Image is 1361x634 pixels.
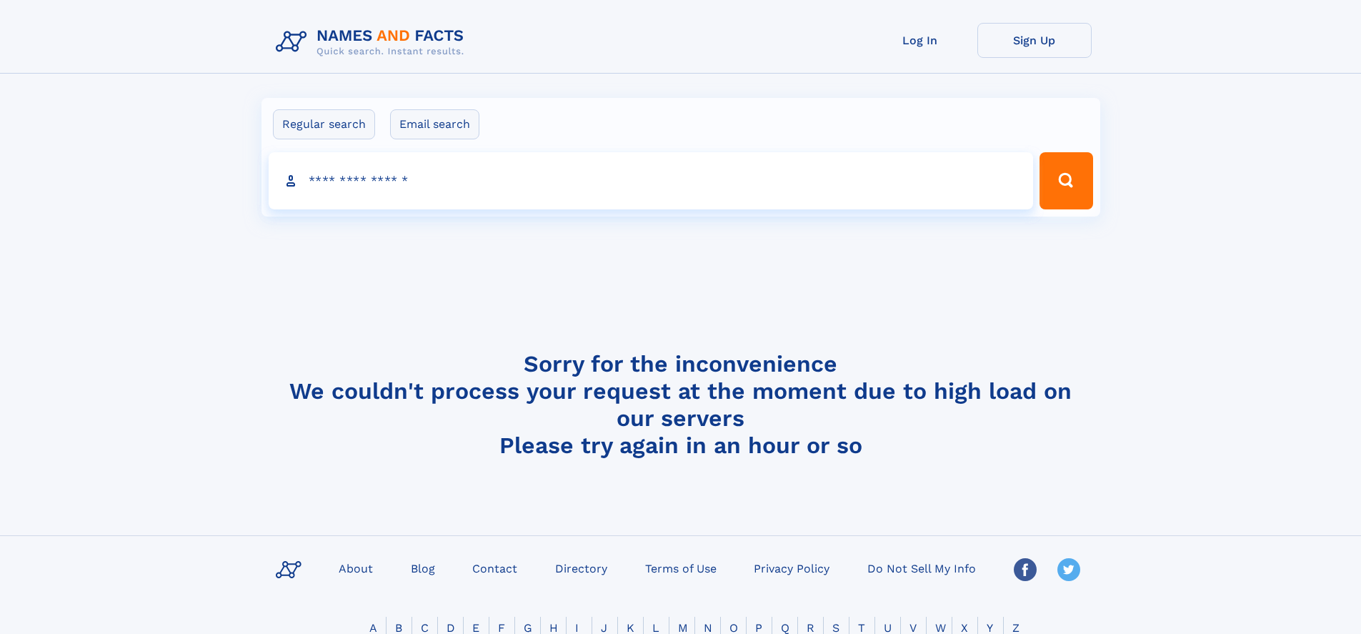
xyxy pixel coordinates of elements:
a: Contact [467,558,523,578]
img: Twitter [1057,558,1080,581]
h4: Sorry for the inconvenience We couldn't process your request at the moment due to high load on ou... [270,350,1092,459]
a: About [333,558,379,578]
img: Facebook [1014,558,1037,581]
a: Directory [549,558,613,578]
a: Log In [863,23,977,58]
label: Regular search [273,109,375,139]
a: Privacy Policy [748,558,835,578]
a: Do Not Sell My Info [862,558,982,578]
img: Logo Names and Facts [270,23,476,61]
button: Search Button [1040,152,1092,209]
label: Email search [390,109,479,139]
a: Blog [405,558,441,578]
input: search input [269,152,1034,209]
a: Sign Up [977,23,1092,58]
a: Terms of Use [639,558,722,578]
